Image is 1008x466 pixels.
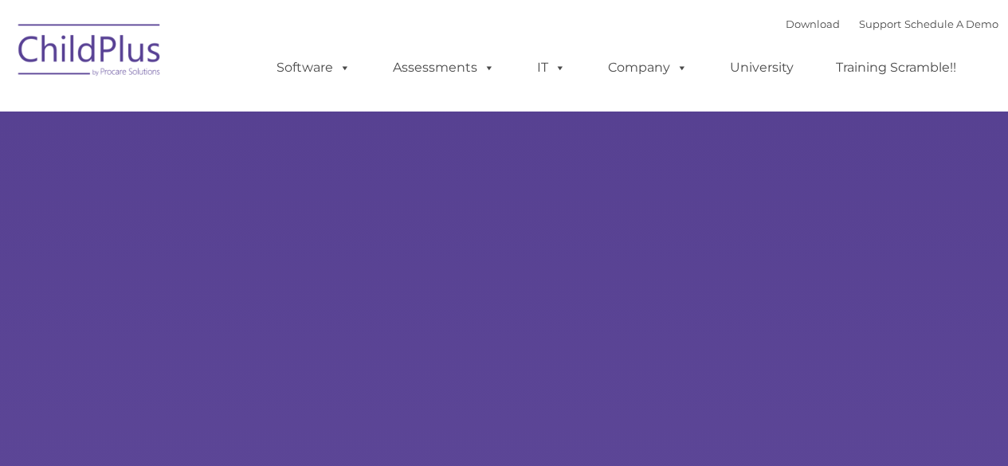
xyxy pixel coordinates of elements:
a: Schedule A Demo [904,18,998,30]
a: Training Scramble!! [820,52,972,84]
a: Company [592,52,704,84]
a: University [714,52,810,84]
a: Assessments [377,52,511,84]
img: ChildPlus by Procare Solutions [10,13,170,92]
a: Support [859,18,901,30]
a: Download [786,18,840,30]
a: IT [521,52,582,84]
a: Software [261,52,367,84]
font: | [786,18,998,30]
